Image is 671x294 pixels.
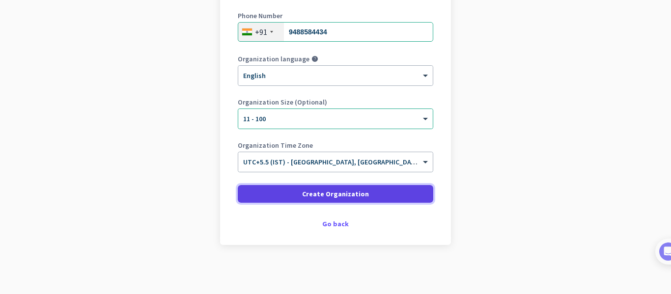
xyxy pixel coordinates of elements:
[302,189,369,199] span: Create Organization
[238,142,433,149] label: Organization Time Zone
[238,99,433,106] label: Organization Size (Optional)
[238,220,433,227] div: Go back
[255,27,267,37] div: +91
[311,55,318,62] i: help
[238,185,433,203] button: Create Organization
[238,12,433,19] label: Phone Number
[238,22,433,42] input: 74104 10123
[238,55,309,62] label: Organization language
